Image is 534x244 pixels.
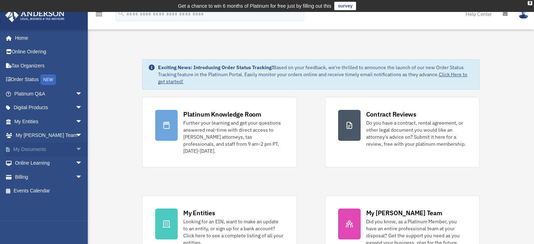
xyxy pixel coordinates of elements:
a: Contract Reviews Do you have a contract, rental agreement, or other legal document you would like... [325,97,480,167]
a: Order StatusNEW [5,73,93,87]
a: Digital Productsarrow_drop_down [5,101,93,115]
i: search [117,9,125,17]
div: My Entities [183,209,215,217]
a: My [PERSON_NAME] Teamarrow_drop_down [5,128,93,143]
a: Platinum Knowledge Room Further your learning and get your questions answered real-time with dire... [142,97,297,167]
span: arrow_drop_down [75,114,90,129]
a: Platinum Q&Aarrow_drop_down [5,87,93,101]
a: Billingarrow_drop_down [5,170,93,184]
div: close [528,1,532,5]
a: Click Here to get started! [158,71,467,85]
strong: Exciting News: Introducing Order Status Tracking! [158,64,273,71]
span: arrow_drop_down [75,101,90,115]
a: Home [5,31,90,45]
a: survey [334,2,356,10]
span: arrow_drop_down [75,142,90,157]
a: menu [95,12,103,18]
div: Contract Reviews [366,110,416,119]
div: My [PERSON_NAME] Team [366,209,442,217]
div: Do you have a contract, rental agreement, or other legal document you would like an attorney's ad... [366,119,467,147]
div: Further your learning and get your questions answered real-time with direct access to [PERSON_NAM... [183,119,284,154]
div: Platinum Knowledge Room [183,110,261,119]
a: Tax Organizers [5,59,93,73]
span: arrow_drop_down [75,87,90,101]
span: arrow_drop_down [75,128,90,143]
div: NEW [40,74,56,85]
i: menu [95,10,103,18]
a: My Documentsarrow_drop_down [5,142,93,156]
img: User Pic [518,9,529,19]
span: arrow_drop_down [75,170,90,184]
div: Based on your feedback, we're thrilled to announce the launch of our new Order Status Tracking fe... [158,64,474,85]
a: Online Learningarrow_drop_down [5,156,93,170]
span: arrow_drop_down [75,156,90,171]
div: Get a chance to win 6 months of Platinum for free just by filling out this [178,2,331,10]
a: My Entitiesarrow_drop_down [5,114,93,128]
a: Online Ordering [5,45,93,59]
img: Anderson Advisors Platinum Portal [3,8,67,22]
a: Events Calendar [5,184,93,198]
